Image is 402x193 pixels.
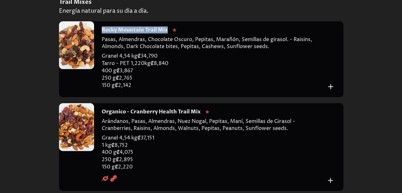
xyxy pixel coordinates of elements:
p: 150 g ₡ 2,220 [102,163,326,171]
button: Add to cart [325,175,335,185]
p: 150 g ₡ 2,142 [102,82,326,89]
p: Granel 4,54 kg ₡ 37,151 [102,134,326,142]
p: Granel 4,54 kg ₡ 34,790 [102,53,326,60]
p: 250 g ₡ 2,765 [102,75,326,82]
p: Tarro - PET 1,220kg ₡ 8,840 [102,60,326,67]
p: 400 g ₡ 4,075 [102,149,326,156]
button: Add to cart [325,82,335,91]
p: 1 kg ₡ 8,752 [102,142,326,149]
p: 400 g ₡ 3,867 [102,67,326,75]
p: Arándanos, Pasas, Almendras, Nuez Nogal, Pepitas, Maní, Semillas de Girasol - Cranberries, Raisin... [102,118,326,134]
h4: Rocky Mountain Trail Mix [102,26,168,33]
h4: Organico - Cranberry Health Trail Mix [102,108,201,115]
p: 250 g ₡ 2,895 [102,156,326,163]
p: Pasas, Almendras, Chocolate Oscuro, Pepitas, Marañón, Semillas de girasol. - Raisins, Almonds, Da... [102,36,326,53]
p: Energía natural para su día a día. [59,7,343,15]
